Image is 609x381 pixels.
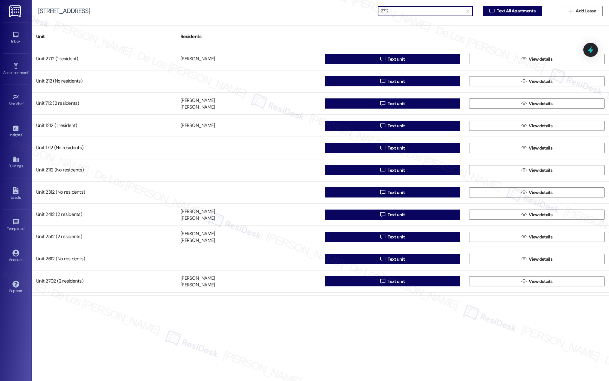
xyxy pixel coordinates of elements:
button: View details [469,54,605,64]
div: [PERSON_NAME] [180,215,215,222]
button: Text All Apartments [483,6,542,16]
a: Leads [3,185,29,203]
div: [PERSON_NAME] [180,97,215,104]
button: Text unit [325,232,460,242]
span: Text unit [388,211,405,218]
div: Unit 1212 (1 resident) [32,119,176,132]
span: Text unit [388,234,405,240]
span: • [23,101,24,105]
span: View details [529,100,552,107]
a: Support [3,279,29,296]
button: Text unit [325,187,460,197]
span: View details [529,256,552,263]
div: Unit 2412 (2 residents) [32,208,176,221]
span: Text unit [388,123,405,129]
button: Text unit [325,54,460,64]
i:  [380,123,385,128]
span: Text All Apartments [497,8,535,14]
div: [PERSON_NAME] [180,237,215,244]
button: Text unit [325,98,460,109]
span: Text unit [388,100,405,107]
i:  [380,190,385,195]
button: Text unit [325,121,460,131]
button: View details [469,165,605,175]
i:  [489,9,494,14]
span: Text unit [388,278,405,285]
div: Unit 2312 (No residents) [32,186,176,199]
i:  [380,145,385,150]
button: Clear text [462,6,473,16]
span: View details [529,278,552,285]
span: • [24,225,25,230]
div: [PERSON_NAME] [180,275,215,282]
button: View details [469,276,605,286]
a: Site Visit • [3,92,29,109]
span: View details [529,234,552,240]
span: Text unit [388,56,405,63]
button: View details [469,210,605,220]
i:  [521,79,526,84]
span: Text unit [388,78,405,85]
div: Unit 2112 (No residents) [32,164,176,177]
span: View details [529,145,552,151]
span: View details [529,211,552,218]
div: Unit 2702 (2 residents) [32,275,176,288]
button: View details [469,143,605,153]
span: View details [529,167,552,174]
button: View details [469,254,605,264]
a: Account [3,248,29,265]
div: Unit 2712 (1 resident) [32,53,176,65]
button: Text unit [325,76,460,86]
i:  [380,57,385,62]
span: • [28,70,29,74]
span: Text unit [388,145,405,151]
i:  [521,234,526,239]
button: View details [469,121,605,131]
div: [PERSON_NAME] [180,104,215,111]
i:  [521,123,526,128]
div: Residents [176,29,320,44]
button: Text unit [325,143,460,153]
button: View details [469,187,605,197]
i:  [521,279,526,284]
i:  [521,145,526,150]
a: Buildings [3,154,29,171]
div: [PERSON_NAME] [180,56,215,63]
div: Unit 2612 (No residents) [32,253,176,265]
i:  [521,190,526,195]
div: [STREET_ADDRESS] [38,8,90,14]
button: Text unit [325,276,460,286]
span: Text unit [388,167,405,174]
i:  [521,101,526,106]
div: [PERSON_NAME] [180,231,215,237]
div: Unit [32,29,176,44]
span: View details [529,189,552,196]
div: [PERSON_NAME] [180,123,215,129]
span: View details [529,123,552,129]
button: Text unit [325,210,460,220]
i:  [380,212,385,217]
button: View details [469,232,605,242]
button: Text unit [325,254,460,264]
i:  [466,9,469,14]
span: View details [529,56,552,63]
button: View details [469,98,605,109]
i:  [380,79,385,84]
i:  [380,101,385,106]
button: Text unit [325,165,460,175]
div: [PERSON_NAME] [180,208,215,215]
i:  [380,168,385,173]
i:  [521,168,526,173]
input: Search by resident name or unit number [381,7,462,16]
div: Unit 2512 (2 residents) [32,231,176,243]
a: Templates • [3,217,29,234]
span: View details [529,78,552,85]
button: View details [469,76,605,86]
div: Unit 1712 (No residents) [32,142,176,154]
span: • [22,132,23,136]
i:  [521,257,526,262]
div: Unit 712 (2 residents) [32,97,176,110]
i:  [568,9,573,14]
img: ResiDesk Logo [9,5,22,17]
a: Inbox [3,29,29,46]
